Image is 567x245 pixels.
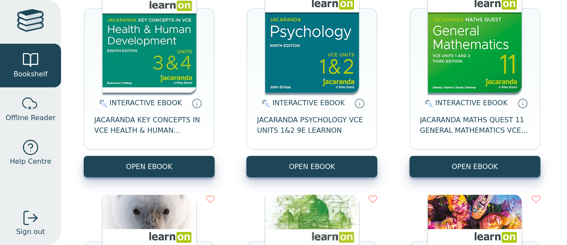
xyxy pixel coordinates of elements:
a: Interactive eBooks are accessed online via the publisher’s portal. They contain interactive resou... [191,98,202,108]
a: Interactive eBooks are accessed online via the publisher’s portal. They contain interactive resou... [354,98,365,108]
span: INTERACTIVE EBOOK [109,99,182,107]
button: OPEN EBOOK [246,156,377,177]
span: JACARANDA PSYCHOLOGY VCE UNITS 1&2 9E LEARNON [257,115,367,136]
span: Sign out [16,227,45,237]
span: JACARANDA KEY CONCEPTS IN VCE HEALTH & HUMAN DEVELOPMENT UNITS 3&4 LEARNON EBOOK 8E [94,115,204,136]
img: interactive.svg [422,98,433,109]
span: INTERACTIVE EBOOK [435,99,508,107]
img: interactive.svg [259,98,270,109]
span: Help Centre [10,156,51,167]
button: OPEN EBOOK [84,156,215,177]
span: Bookshelf [14,69,48,79]
a: Interactive eBooks are accessed online via the publisher’s portal. They contain interactive resou... [517,98,528,108]
button: OPEN EBOOK [410,156,540,177]
span: JACARANDA MATHS QUEST 11 GENERAL MATHEMATICS VCE UNITS 1&2 3E LEARNON [420,115,530,136]
span: Offline Reader [6,113,55,123]
img: interactive.svg [96,98,107,109]
span: INTERACTIVE EBOOK [272,99,345,107]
